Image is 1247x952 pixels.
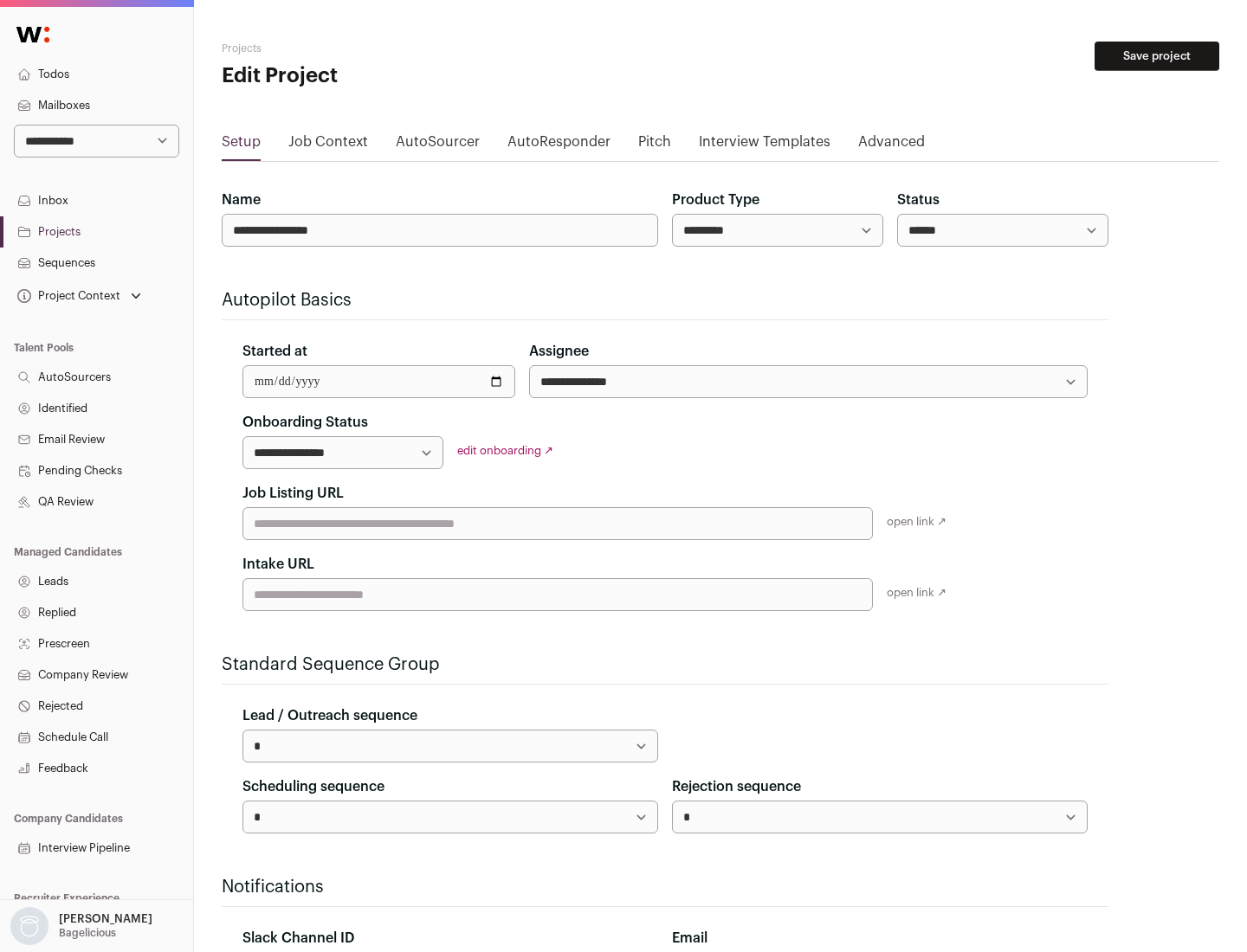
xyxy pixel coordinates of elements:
[14,289,120,303] div: Project Context
[242,928,354,949] label: Slack Channel ID
[222,653,1108,677] h2: Standard Sequence Group
[457,445,553,456] a: edit onboarding ↗
[1095,42,1219,71] button: Save project
[59,912,152,926] p: [PERSON_NAME]
[10,907,48,945] img: nopic.png
[672,928,1088,949] div: Email
[242,341,307,362] label: Started at
[59,926,116,940] p: Bagelicious
[242,483,344,504] label: Job Listing URL
[242,412,368,433] label: Onboarding Status
[699,132,830,159] a: Interview Templates
[638,132,671,159] a: Pitch
[14,284,145,308] button: Open dropdown
[242,705,417,726] label: Lead / Outreach sequence
[672,190,759,210] label: Product Type
[897,190,940,210] label: Status
[222,288,1108,312] h2: Autopilot Basics
[7,907,156,945] button: Open dropdown
[242,776,384,797] label: Scheduling sequence
[222,190,261,210] label: Name
[507,132,611,159] a: AutoResponder
[672,776,801,797] label: Rejection sequence
[242,554,314,575] label: Intake URL
[222,42,554,55] h2: Projects
[858,132,925,159] a: Advanced
[396,132,480,159] a: AutoSourcer
[7,17,59,52] img: Wellfound
[222,62,554,90] h1: Edit Project
[222,875,1108,899] h2: Notifications
[529,341,589,362] label: Assignee
[288,132,368,159] a: Job Context
[222,132,261,159] a: Setup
